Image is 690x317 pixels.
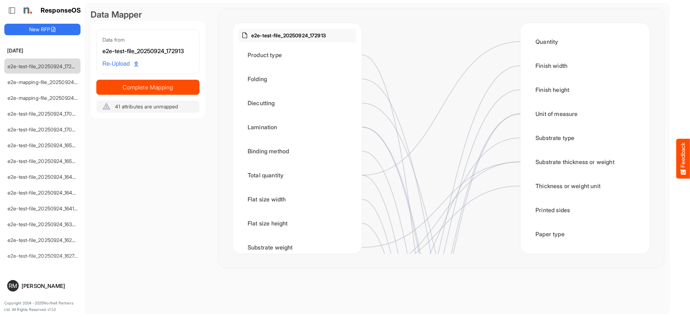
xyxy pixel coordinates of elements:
div: e2e-test-file_20250924_172913 [102,47,193,56]
a: e2e-test-file_20250924_165507 [8,142,81,148]
div: Finish height [526,79,644,101]
a: e2e-test-file_20250924_162904 [8,237,82,243]
button: New RFP [4,24,80,35]
button: Feedback [676,139,690,178]
a: e2e-test-file_20250924_163739 [8,221,80,227]
div: Lamination [238,116,356,138]
a: e2e-test-file_20250924_164712 [8,174,80,180]
div: Substrate type [526,127,644,149]
span: 41 attributes are unmapped [115,103,178,109]
a: e2e-test-file_20250924_164137 [8,205,80,211]
div: Flat size height [238,212,356,234]
div: Data Mapper [91,9,205,21]
a: e2e-test-file_20250924_165023 [8,158,81,164]
div: Diecutting [238,92,356,114]
h6: [DATE] [4,47,80,55]
img: Northell [20,3,34,18]
div: Finish width [526,55,644,77]
p: e2e-test-file_20250924_172913 [251,32,326,39]
div: Quantity [526,31,644,53]
h1: ResponseOS [41,7,81,14]
div: Binding method [238,140,356,162]
span: Re-Upload [102,59,138,69]
div: Substrate thickness or weight [526,151,644,173]
div: Product type [238,44,356,66]
p: Copyright 2004 - 2025 Northell Partners Ltd. All Rights Reserved. v 1.1.0 [4,300,80,313]
div: Material brand [526,247,644,269]
span: Complete Mapping [97,82,199,92]
div: Paper type [526,223,644,245]
div: Unit of measure [526,103,644,125]
a: e2e-mapping-file_20250924_172435 [8,95,92,101]
a: e2e-test-file_20250924_172913 [8,63,79,69]
div: [PERSON_NAME] [22,283,78,289]
div: Data from [102,36,193,44]
a: e2e-test-file_20250924_162747 [8,253,80,259]
div: Printed sides [526,199,644,221]
div: Thickness or weight unit [526,175,644,197]
button: Complete Mapping [96,80,199,95]
span: RM [9,283,17,289]
div: Flat size width [238,188,356,210]
a: Re-Upload [100,57,141,71]
a: e2e-test-file_20250924_170436 [8,126,81,132]
div: Substrate weight [238,236,356,258]
a: e2e-mapping-file_20250924_172830 [8,79,92,85]
div: Folding [238,68,356,90]
a: e2e-test-file_20250924_170558 [8,111,81,117]
a: e2e-test-file_20250924_164246 [8,190,82,196]
div: Total quantity [238,164,356,186]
